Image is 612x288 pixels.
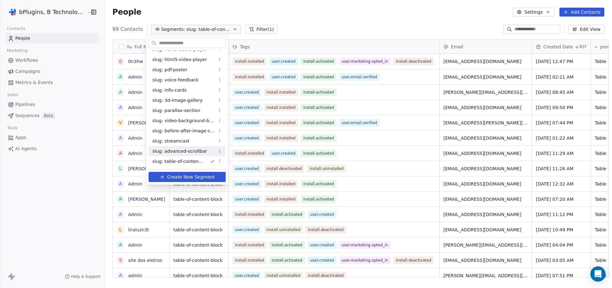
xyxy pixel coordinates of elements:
span: slug: 3d-image-gallery [152,97,203,104]
span: Create New Segment [167,174,215,180]
span: slug: pdf-poster [152,67,187,73]
span: slug: streamcast [152,138,189,144]
button: Create New Segment [149,172,226,182]
span: slug: parallax-section [152,107,200,114]
span: slug: table-of-content-block [152,158,205,165]
span: slug: html5-video-player [152,56,207,63]
span: slug: advanced-scrollbar [152,148,207,155]
span: slug: video-background-block [152,117,215,124]
span: slug: info-cards [152,87,187,94]
span: slug: before-after-image-compare [152,128,215,134]
span: slug: voice-feedback [152,77,199,83]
